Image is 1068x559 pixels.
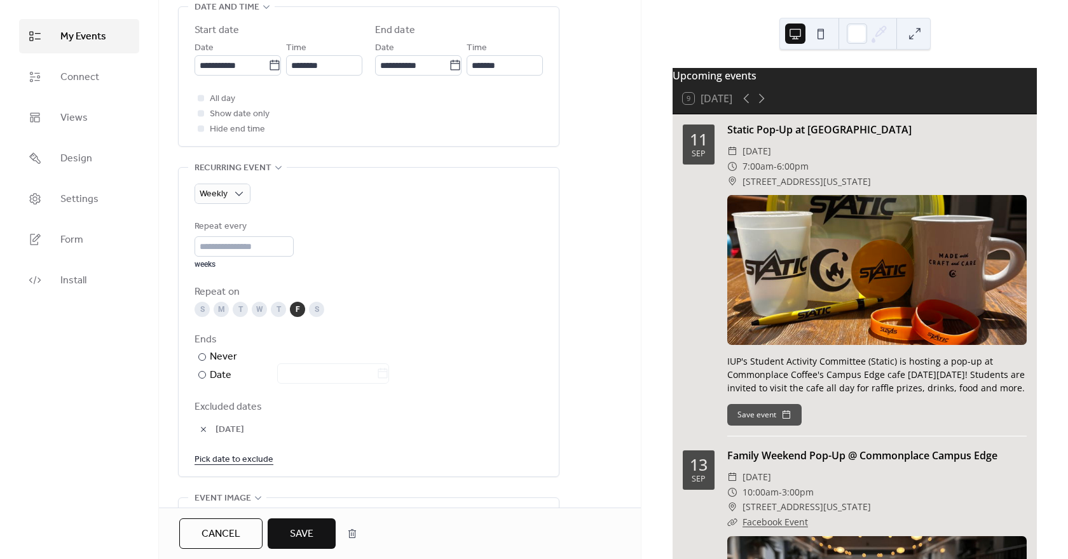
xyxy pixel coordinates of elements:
[727,515,737,530] div: ​
[19,60,139,94] a: Connect
[19,222,139,257] a: Form
[214,302,229,317] div: M
[692,475,706,483] div: Sep
[774,159,777,174] span: -
[195,259,294,269] div: weeks
[195,285,540,300] div: Repeat on
[375,41,394,56] span: Date
[195,23,239,38] div: Start date
[727,404,802,426] button: Save event
[779,485,782,500] span: -
[309,302,324,317] div: S
[673,68,1037,83] div: Upcoming events
[727,485,737,500] div: ​
[743,499,871,515] span: [STREET_ADDRESS][US_STATE]
[210,122,265,137] span: Hide end time
[743,174,871,189] span: [STREET_ADDRESS][US_STATE]
[195,332,540,347] div: Ends
[467,41,487,56] span: Time
[60,192,99,207] span: Settings
[727,159,737,174] div: ​
[60,29,106,44] span: My Events
[727,354,1027,394] div: IUP's Student Activity Committee (Static) is hosting a pop-up at Commonplace Coffee's Campus Edge...
[179,518,263,549] button: Cancel
[195,302,210,317] div: S
[195,400,543,415] span: Excluded dates
[777,159,809,174] span: 6:00pm
[210,349,238,365] div: Never
[60,232,83,248] span: Form
[19,100,139,135] a: Views
[195,452,273,468] span: Pick date to exclude
[19,141,139,175] a: Design
[233,302,248,317] div: T
[195,41,214,56] span: Date
[271,302,286,317] div: T
[290,302,305,317] div: F
[216,422,543,438] span: [DATE]
[743,485,779,500] span: 10:00am
[195,161,271,176] span: Recurring event
[210,107,270,122] span: Show date only
[692,150,706,158] div: Sep
[375,23,415,38] div: End date
[690,131,708,147] div: 11
[690,457,708,473] div: 13
[19,19,139,53] a: My Events
[727,469,737,485] div: ​
[743,144,771,159] span: [DATE]
[210,367,389,384] div: Date
[200,185,228,203] span: Weekly
[743,469,771,485] span: [DATE]
[727,448,997,462] a: Family Weekend Pop-Up @ Commonplace Campus Edge
[782,485,814,500] span: 3:00pm
[252,302,267,317] div: W
[60,111,88,126] span: Views
[19,263,139,297] a: Install
[727,499,737,515] div: ​
[743,159,774,174] span: 7:00am
[727,122,1027,137] div: Static Pop-Up at [GEOGRAPHIC_DATA]
[727,174,737,189] div: ​
[202,527,240,542] span: Cancel
[19,182,139,216] a: Settings
[210,91,235,107] span: All day
[195,491,251,506] span: Event image
[60,70,99,85] span: Connect
[60,151,92,166] span: Design
[195,219,291,234] div: Repeat every
[268,518,336,549] button: Save
[290,527,313,542] span: Save
[60,273,86,288] span: Install
[743,516,808,528] a: Facebook Event
[286,41,306,56] span: Time
[727,144,737,159] div: ​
